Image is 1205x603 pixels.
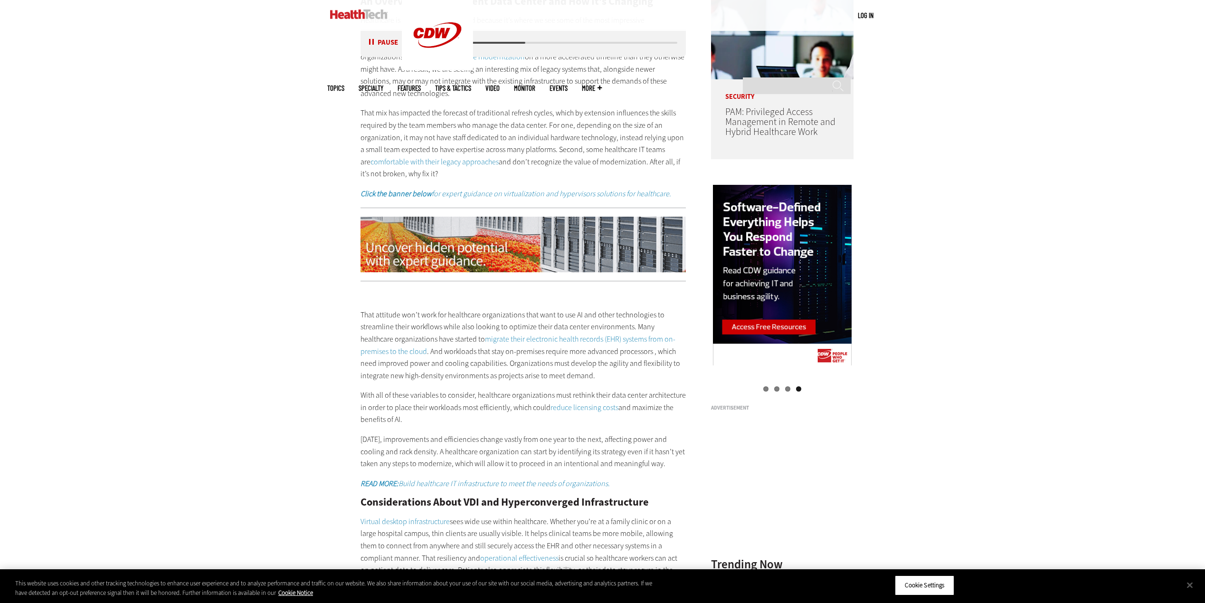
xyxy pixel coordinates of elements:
[361,107,686,180] p: That mix has impacted the forecast of traditional refresh cycles, which by extension influences t...
[550,85,568,92] a: Events
[361,479,399,488] strong: READ MORE:
[550,402,618,412] a: reduce licensing costs
[361,517,450,526] a: Virtual desktop infrastructure
[711,414,854,533] iframe: advertisement
[713,185,852,367] img: sdx right rail
[361,189,432,199] strong: Click the banner below
[361,309,686,382] p: That attitude won’t work for healthcare organizations that want to use AI and other technologies ...
[361,497,686,507] h2: Considerations About VDI and Hyperconverged Infrastructure
[785,386,790,392] a: 3
[361,433,686,470] p: [DATE], improvements and efficiencies change vastly from one year to the next, affecting power an...
[361,217,686,273] img: ht-itoperations-animated-2024-uncover-desktop
[711,558,854,570] h3: Trending Now
[361,516,686,589] p: sees wide use within healthcare. Whether you’re at a family clinic or on a large hospital campus,...
[361,479,610,488] em: Build healthcare IT infrastructure to meet the needs of organizations.
[774,386,779,392] a: 2
[858,10,873,20] div: User menu
[370,157,499,167] a: comfortable with their legacy approaches
[327,85,344,92] span: Topics
[711,79,854,100] p: Security
[330,10,388,19] img: Home
[711,405,854,411] h3: Advertisement
[796,386,801,392] a: 4
[582,85,602,92] span: More
[480,553,559,563] a: operational effectiveness
[858,11,873,19] a: Log in
[15,579,663,597] div: This website uses cookies and other tracking technologies to enhance user experience and to analy...
[278,589,313,597] a: More information about your privacy
[1179,574,1200,595] button: Close
[725,105,835,138] a: PAM: Privileged Access Management in Remote and Hybrid Healthcare Work
[359,85,383,92] span: Specialty
[361,189,671,199] em: for expert guidance on virtualization and hypervisors solutions for healthcare.
[361,389,686,426] p: With all of these variables to consider, healthcare organizations must rethink their data center ...
[361,479,610,488] a: READ MORE:Build healthcare IT infrastructure to meet the needs of organizations.
[402,63,473,73] a: CDW
[514,85,535,92] a: MonITor
[435,85,471,92] a: Tips & Tactics
[895,575,954,595] button: Cookie Settings
[361,189,671,199] a: Click the banner belowfor expert guidance on virtualization and hypervisors solutions for healthc...
[398,85,421,92] a: Features
[763,386,769,392] a: 1
[361,334,675,356] a: migrate their electronic health records (EHR) systems from on-premises to the cloud
[485,85,500,92] a: Video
